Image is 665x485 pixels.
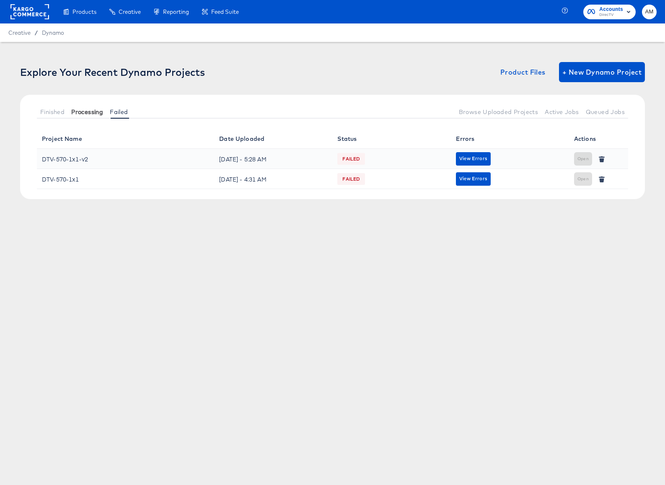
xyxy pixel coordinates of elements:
span: DirecTV [599,12,623,18]
button: + New Dynamo Project [559,62,645,82]
span: Products [72,8,96,15]
th: Status [332,129,450,149]
span: Accounts [599,5,623,14]
button: AccountsDirecTV [583,5,636,19]
button: Product Files [497,62,549,82]
span: Failed [110,109,128,115]
a: Dynamo [42,29,64,36]
div: DTV-570-1x1 [42,172,79,186]
div: [DATE] - 4:31 AM [219,172,327,186]
button: AM [642,5,657,19]
th: Date Uploaded [214,129,332,149]
th: Actions [569,129,628,149]
span: Active Jobs [545,109,579,115]
span: Queued Jobs [586,109,625,115]
span: Browse Uploaded Projects [459,109,538,115]
span: View Errors [459,155,487,163]
span: Finished [40,109,65,115]
span: Feed Suite [211,8,239,15]
span: Reporting [163,8,189,15]
div: DTV-570-1x1-v2 [42,152,88,166]
span: AM [645,7,653,17]
span: / [31,29,42,36]
th: Project Name [37,129,214,149]
button: View Errors [456,172,491,186]
span: Product Files [500,66,546,78]
span: FAILED [337,152,365,166]
th: Errors [451,129,569,149]
span: View Errors [459,175,487,183]
button: View Errors [456,152,491,166]
span: Creative [119,8,141,15]
span: + New Dynamo Project [562,66,642,78]
span: FAILED [337,172,365,186]
span: Processing [71,109,103,115]
div: [DATE] - 5:28 AM [219,152,327,166]
div: Explore Your Recent Dynamo Projects [20,66,205,78]
span: Creative [8,29,31,36]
